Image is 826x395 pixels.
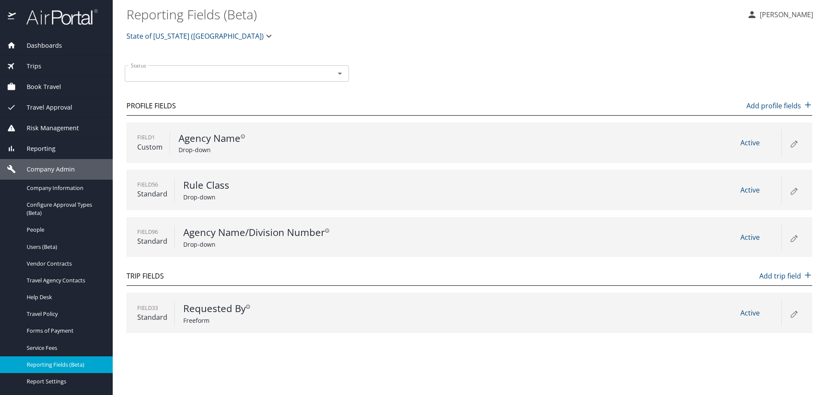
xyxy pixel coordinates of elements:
p: Field 33 [137,304,167,312]
span: Company Admin [16,165,75,174]
span: Reporting Fields (Beta) [27,361,102,369]
p: Custom [137,142,163,152]
svg: For guest travel use arrangers info [325,228,330,233]
span: Help Desk [27,293,102,301]
p: Drop-down [179,145,344,154]
button: Open [334,67,346,80]
p: Trip Fields [126,271,164,281]
span: Risk Management [16,123,79,133]
p: Field 96 [137,228,167,236]
span: Forms of Payment [27,327,102,335]
span: Book Travel [16,82,61,92]
span: Active [740,185,760,195]
img: add icon [804,101,812,109]
p: Standard [137,236,167,246]
span: Travel Policy [27,310,102,318]
span: Vendor Contracts [27,260,102,268]
span: Travel Approval [16,103,72,112]
p: Agency Name [179,131,344,146]
span: Users (Beta) [27,243,102,251]
span: Reporting [16,144,55,153]
span: Active [740,308,760,318]
p: Freeform [183,316,348,325]
span: People [27,226,102,234]
h1: Reporting Fields (Beta) [126,1,740,28]
img: airportal-logo.png [17,9,98,25]
button: [PERSON_NAME] [743,7,817,22]
p: Field 1 [137,133,163,141]
span: Service Fees [27,344,102,352]
span: State of [US_STATE] ([GEOGRAPHIC_DATA]) [126,30,264,42]
p: Agency Name/Division Number [183,225,348,240]
p: Field 56 [137,181,167,189]
span: Company Information [27,184,102,192]
svg: Require. For guest travel use the arrangers info [240,134,245,139]
span: Configure Approval Types (Beta) [27,201,102,217]
span: Active [740,233,760,242]
p: Requested By [183,301,348,316]
p: Standard [137,189,167,199]
span: Dashboards [16,41,62,50]
button: State of [US_STATE] ([GEOGRAPHIC_DATA]) [123,28,277,45]
p: Standard [137,312,167,322]
svg: Must use full name FIRST LAST [246,304,250,309]
img: add icon [804,271,812,279]
p: Add trip field [759,271,812,281]
p: Drop-down [183,193,348,202]
span: Travel Agency Contacts [27,276,102,285]
img: icon-airportal.png [8,9,17,25]
p: Rule Class [183,178,348,193]
span: Active [740,138,760,147]
p: Add profile fields [746,101,812,111]
span: Trips [16,61,41,71]
p: Drop-down [183,240,348,249]
p: [PERSON_NAME] [757,9,813,20]
p: Profile Fields [126,101,176,111]
span: Report Settings [27,377,102,386]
